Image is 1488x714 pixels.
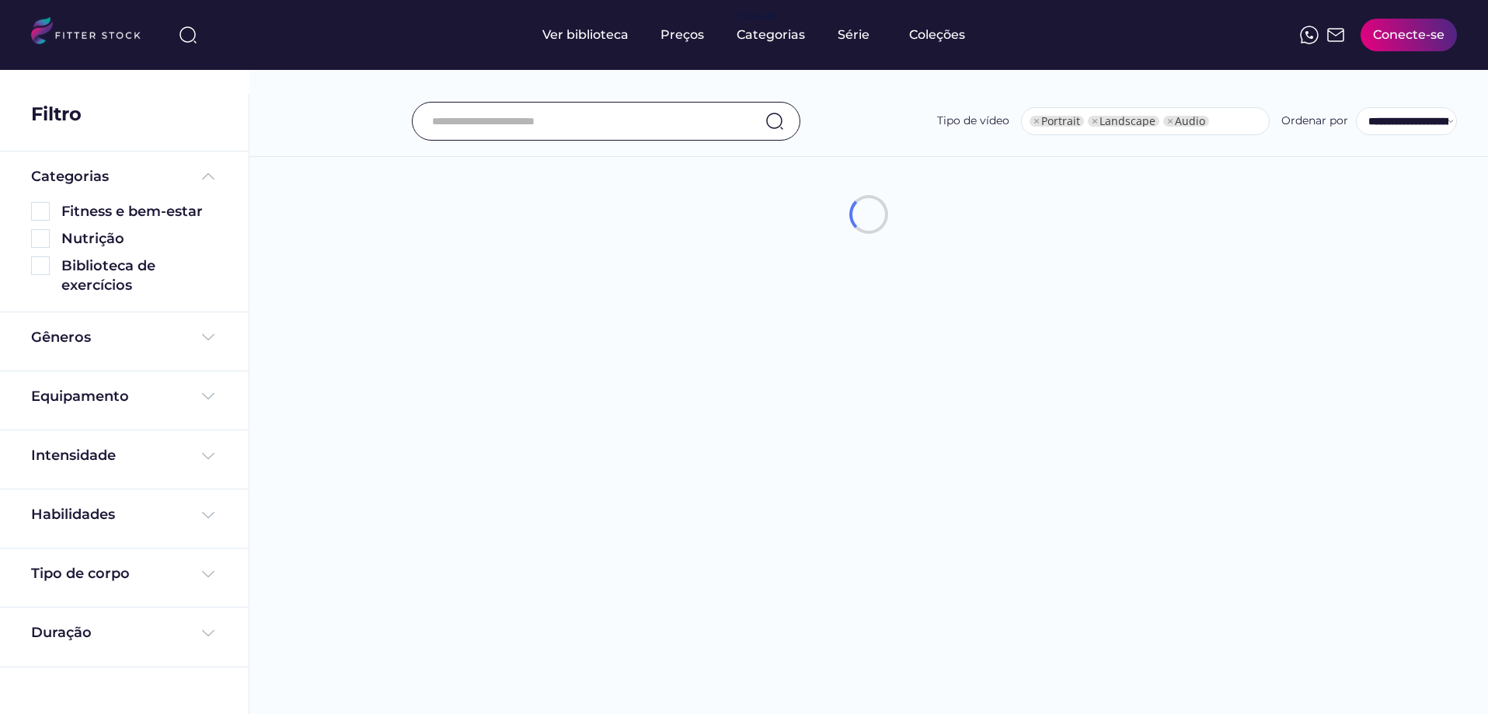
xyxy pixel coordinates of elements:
font: Preços [660,27,704,42]
font: Equipamento [31,388,129,405]
font: Coleções [909,27,965,42]
font: Tipo de vídeo [937,113,1009,127]
img: meteor-icons_whatsapp%20%281%29.svg [1300,26,1319,44]
font: foda-se [737,8,775,23]
img: Frame%20%284%29.svg [199,624,218,643]
font: Categorias [737,27,805,42]
font: Nutrição [61,230,124,247]
img: Rectangle%205126.svg [31,256,50,275]
span: × [1092,116,1098,127]
li: Portrait [1030,116,1084,127]
img: search-normal.svg [765,112,784,131]
span: × [1167,116,1173,127]
img: Rectangle%205126.svg [31,202,50,221]
font: Intensidade [31,447,116,464]
li: Landscape [1088,116,1159,127]
img: Frame%20%285%29.svg [199,167,218,186]
img: Frame%20%284%29.svg [199,447,218,465]
font: Fitness e bem-estar [61,203,203,220]
font: Conecte-se [1373,27,1444,42]
font: Ordenar por [1281,113,1348,127]
li: Audio [1163,116,1209,127]
font: Gêneros [31,329,91,346]
img: search-normal%203.svg [179,26,197,44]
font: Duração [31,624,92,641]
font: Série [838,27,869,42]
font: Biblioteca de exercícios [61,257,159,294]
font: Filtro [31,103,82,125]
font: Categorias [31,168,109,185]
img: Frame%20%284%29.svg [199,506,218,524]
span: × [1033,116,1040,127]
img: LOGO.svg [31,17,154,49]
font: Habilidades [31,506,115,523]
img: Frame%20%284%29.svg [199,328,218,347]
img: Frame%20%284%29.svg [199,565,218,583]
img: Frame%2051.svg [1326,26,1345,44]
font: Tipo de corpo [31,565,130,582]
img: Rectangle%205126.svg [31,229,50,248]
img: Frame%20%284%29.svg [199,387,218,406]
font: Ver biblioteca [542,27,629,42]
